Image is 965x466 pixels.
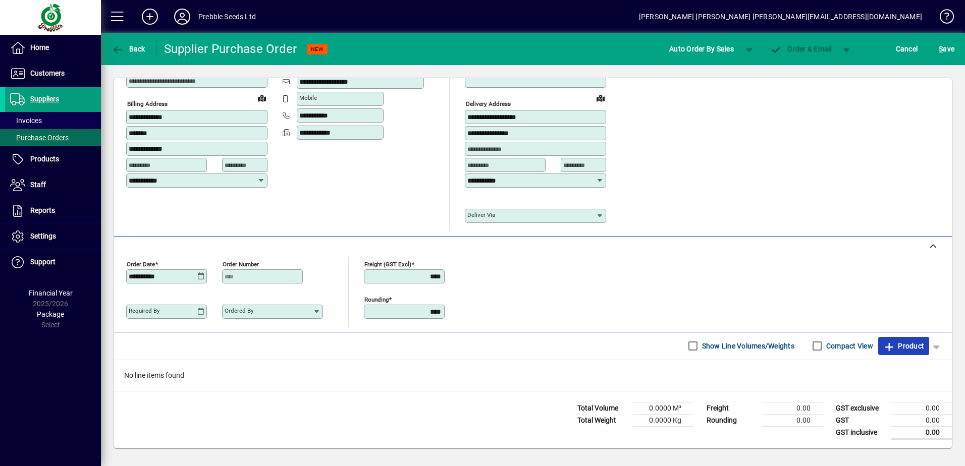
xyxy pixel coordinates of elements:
span: Reports [30,206,55,214]
td: Total Volume [572,402,633,414]
span: Purchase Orders [10,134,69,142]
div: No line items found [114,360,952,391]
span: Products [30,155,59,163]
td: 0.0000 M³ [633,402,693,414]
span: Suppliers [30,95,59,103]
span: Support [30,258,56,266]
mat-label: Required by [129,307,159,314]
mat-label: Deliver via [467,211,495,218]
td: 0.0000 Kg [633,414,693,426]
mat-label: Freight (GST excl) [364,260,411,267]
td: 0.00 [762,402,823,414]
a: Invoices [5,112,101,129]
a: Purchase Orders [5,129,101,146]
span: Order & Email [770,45,832,53]
td: Freight [702,402,762,414]
button: Cancel [893,40,921,58]
td: 0.00 [762,414,823,426]
td: 0.00 [891,414,952,426]
span: Product [883,338,924,354]
a: Support [5,250,101,275]
td: GST [831,414,891,426]
span: ave [939,41,954,57]
span: Customers [30,69,65,77]
td: GST inclusive [831,426,891,439]
td: Rounding [702,414,762,426]
span: Invoices [10,116,42,125]
a: View on map [254,90,270,106]
a: Home [5,35,101,61]
div: Supplier Purchase Order [164,41,297,57]
span: Back [112,45,145,53]
span: Auto Order By Sales [669,41,734,57]
button: Order & Email [765,40,837,58]
a: Staff [5,172,101,198]
div: [PERSON_NAME] [PERSON_NAME] [PERSON_NAME][EMAIL_ADDRESS][DOMAIN_NAME] [639,9,922,25]
mat-label: Mobile [299,94,317,101]
mat-label: Ordered by [225,307,253,314]
a: Settings [5,224,101,249]
button: Profile [166,8,198,26]
td: 0.00 [891,402,952,414]
button: Back [109,40,148,58]
a: View on map [593,90,609,106]
a: Reports [5,198,101,223]
span: Home [30,43,49,51]
td: 0.00 [891,426,952,439]
a: Customers [5,61,101,86]
div: Prebble Seeds Ltd [198,9,256,25]
button: Product [878,337,929,355]
span: Financial Year [29,289,73,297]
span: Staff [30,181,46,189]
mat-label: Rounding [364,296,389,303]
mat-label: Order date [127,260,155,267]
span: Settings [30,232,56,240]
app-page-header-button: Back [101,40,156,58]
label: Compact View [824,341,873,351]
a: Knowledge Base [932,2,952,35]
span: Cancel [896,41,918,57]
span: NEW [311,46,324,52]
td: Total Weight [572,414,633,426]
button: Add [134,8,166,26]
a: Products [5,147,101,172]
mat-label: Order number [223,260,259,267]
span: S [939,45,943,53]
span: Package [37,310,64,318]
td: GST exclusive [831,402,891,414]
button: Save [936,40,957,58]
button: Auto Order By Sales [664,40,739,58]
label: Show Line Volumes/Weights [700,341,794,351]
